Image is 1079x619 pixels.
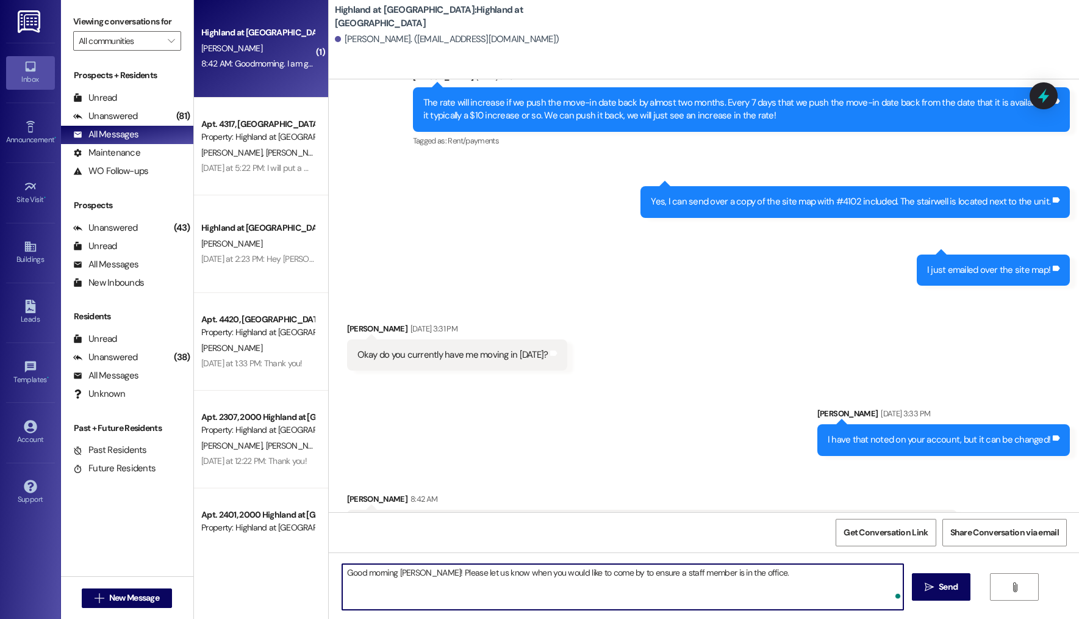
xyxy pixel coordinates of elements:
div: Highland at [GEOGRAPHIC_DATA] [201,222,314,234]
span: [PERSON_NAME] [201,43,262,54]
button: Share Conversation via email [942,519,1067,546]
div: Apt. 4420, [GEOGRAPHIC_DATA] at [GEOGRAPHIC_DATA] [201,313,314,326]
div: All Messages [73,369,138,382]
div: [PERSON_NAME]. ([EMAIL_ADDRESS][DOMAIN_NAME]) [335,33,559,46]
div: Past Residents [73,444,147,457]
div: 8:42 AM: Goodmorning. I am going to try and come by [DATE] at some point just to tour the [PERSON... [201,58,765,69]
div: Prospects [61,199,193,212]
i:  [925,582,934,592]
span: [PERSON_NAME] [201,238,262,249]
span: • [54,134,56,142]
button: Get Conversation Link [836,519,936,546]
span: [PERSON_NAME] [201,342,262,353]
span: [PERSON_NAME] [265,147,326,158]
div: (81) [173,107,193,126]
div: Property: Highland at [GEOGRAPHIC_DATA] [201,424,314,436]
button: Send [912,573,971,601]
span: [PERSON_NAME] [201,147,266,158]
div: Unread [73,240,117,253]
label: Viewing conversations for [73,12,181,31]
div: Future Residents [73,462,156,475]
div: [DATE] at 2:23 PM: Hey [PERSON_NAME]! Your application has been approved! Are you and [PERSON_NAM... [201,253,812,264]
div: I just emailed over the site map! [927,264,1050,277]
div: The rate will increase if we push the move-in date back by almost two months. Every 7 days that w... [423,96,1050,123]
input: All communities [79,31,162,51]
div: [DATE] 3:33 PM [878,407,930,420]
div: (38) [171,348,193,367]
span: New Message [109,592,159,604]
i:  [95,593,104,603]
div: [DATE] at 12:22 PM: Thank you! [201,455,307,466]
div: Residents [61,310,193,323]
div: Yes, I can send over a copy of the site map with #4102 included. The stairwell is located next to... [651,195,1050,208]
img: ResiDesk Logo [18,10,43,33]
span: [PERSON_NAME] [265,440,326,451]
b: Highland at [GEOGRAPHIC_DATA]: Highland at [GEOGRAPHIC_DATA] [335,4,579,30]
div: New Inbounds [73,277,144,289]
span: Share Conversation via email [950,526,1059,539]
a: Templates • [6,357,55,389]
div: Property: Highland at [GEOGRAPHIC_DATA] [201,131,314,143]
div: Unanswered [73,222,138,234]
div: Unanswered [73,110,138,123]
div: Apt. 2401, 2000 Highland at [GEOGRAPHIC_DATA] [201,509,314,521]
span: • [47,374,49,382]
div: Unread [73,92,117,104]
div: Property: Highland at [GEOGRAPHIC_DATA] [201,326,314,339]
div: Apt. 4317, [GEOGRAPHIC_DATA] at [GEOGRAPHIC_DATA] [201,118,314,131]
div: Past + Future Residents [61,422,193,435]
div: All Messages [73,258,138,271]
div: Tagged as: [413,132,1070,150]
span: Rent/payments [448,136,499,146]
div: Highland at [GEOGRAPHIC_DATA] [201,26,314,39]
span: [PERSON_NAME] [201,440,266,451]
div: I have that noted on your account, but it can be changed! [828,433,1050,446]
span: • [44,194,46,202]
a: Inbox [6,56,55,89]
div: Apt. 2307, 2000 Highland at [GEOGRAPHIC_DATA] [201,411,314,424]
i:  [1010,582,1019,592]
div: WO Follow-ups [73,165,148,178]
a: Support [6,476,55,509]
div: Unanswered [73,351,138,364]
div: [PERSON_NAME] [817,407,1070,424]
div: (43) [171,219,193,237]
span: Send [939,581,958,593]
i:  [168,36,174,46]
span: Get Conversation Link [844,526,928,539]
div: [DATE] at 1:33 PM: Thank you! [201,358,303,369]
div: Okay do you currently have me moving in [DATE]? [357,349,548,361]
div: Property: Highland at [GEOGRAPHIC_DATA] [201,521,314,534]
div: Unknown [73,388,125,400]
a: Leads [6,296,55,329]
div: [PERSON_NAME] [347,493,957,510]
textarea: To enrich screen reader interactions, please activate Accessibility in Grammarly extension settings [342,564,904,610]
div: [DATE] at 5:22 PM: I will put a work order in for you. [201,162,378,173]
div: Unread [73,333,117,346]
div: [DATE] 3:31 PM [407,322,457,335]
div: Maintenance [73,147,140,159]
div: [PERSON_NAME] [347,322,568,339]
div: All Messages [73,128,138,141]
div: 8:42 AM [407,493,437,505]
a: Buildings [6,236,55,269]
div: Prospects + Residents [61,69,193,82]
a: Account [6,416,55,449]
a: Site Visit • [6,176,55,209]
button: New Message [82,588,172,608]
